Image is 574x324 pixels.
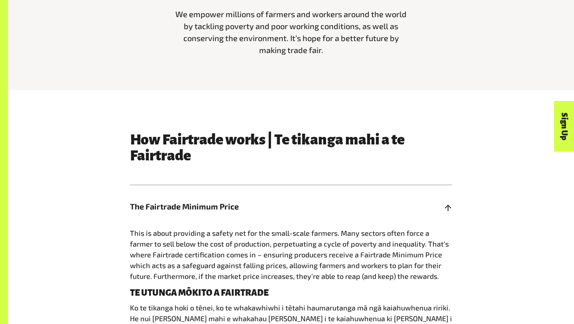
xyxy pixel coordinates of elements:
span: We empower millions of farmers and workers around the world by tackling poverty and poor working ... [175,9,407,55]
h4: TE UTUNGA MŌKITO A FAIRTRADE [130,288,452,298]
span: The Fairtrade Minimum Price [130,200,372,212]
span: This is about providing a safety net for the small-scale farmers. Many sectors often force a farm... [130,229,449,281]
h3: How Fairtrade works | Te tikanga mahi a te Fairtrade [130,132,452,164]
